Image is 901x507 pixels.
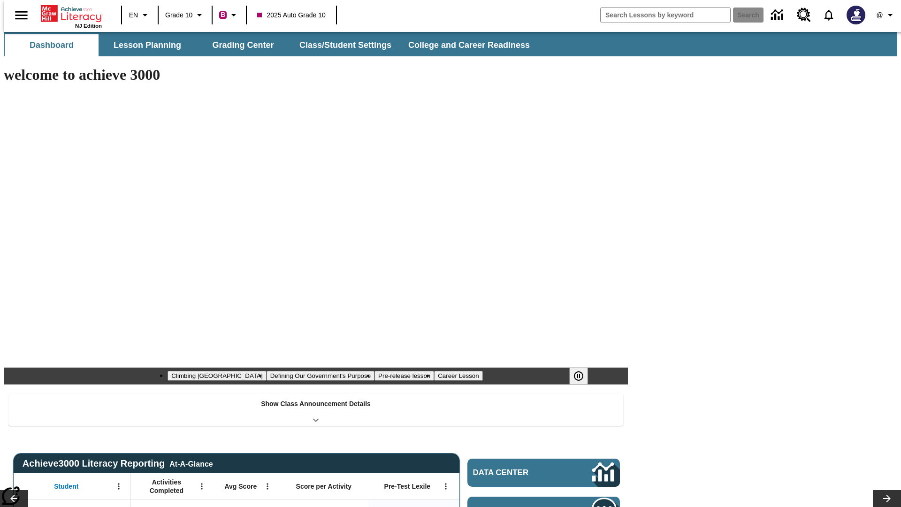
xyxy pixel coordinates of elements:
span: Student [54,482,78,491]
button: Select a new avatar [841,3,871,27]
button: Lesson Planning [100,34,194,56]
span: NJ Edition [75,23,102,29]
div: SubNavbar [4,34,538,56]
span: Achieve3000 Literacy Reporting [23,458,213,469]
span: @ [876,10,883,20]
span: Grade 10 [165,10,192,20]
span: 2025 Auto Grade 10 [257,10,325,20]
span: Avg Score [224,482,257,491]
span: Score per Activity [296,482,352,491]
a: Notifications [817,3,841,27]
button: Open Menu [112,479,126,493]
button: Open Menu [195,479,209,493]
h1: welcome to achieve 3000 [4,66,628,84]
button: Lesson carousel, Next [873,490,901,507]
span: Data Center [473,468,561,477]
button: Slide 2 Defining Our Government's Purpose [267,371,374,381]
img: Avatar [847,6,865,24]
p: Show Class Announcement Details [261,399,371,409]
div: Home [41,3,102,29]
button: Slide 3 Pre-release lesson [374,371,434,381]
span: Activities Completed [136,478,198,495]
button: Pause [569,368,588,384]
button: Open Menu [260,479,275,493]
button: Grade: Grade 10, Select a grade [161,7,209,23]
button: Profile/Settings [871,7,901,23]
button: Open side menu [8,1,35,29]
div: Show Class Announcement Details [8,393,623,426]
button: Language: EN, Select a language [125,7,155,23]
button: Boost Class color is violet red. Change class color [215,7,243,23]
span: B [221,9,225,21]
button: Slide 1 Climbing Mount Tai [168,371,266,381]
a: Data Center [467,459,620,487]
span: EN [129,10,138,20]
span: Pre-Test Lexile [384,482,431,491]
a: Data Center [765,2,791,28]
a: Resource Center, Will open in new tab [791,2,817,28]
input: search field [601,8,730,23]
a: Home [41,4,102,23]
div: At-A-Glance [169,458,213,469]
button: Slide 4 Career Lesson [434,371,482,381]
button: Open Menu [439,479,453,493]
button: Grading Center [196,34,290,56]
button: Class/Student Settings [292,34,399,56]
div: Pause [569,368,597,384]
button: Dashboard [5,34,99,56]
div: SubNavbar [4,32,897,56]
button: College and Career Readiness [401,34,537,56]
